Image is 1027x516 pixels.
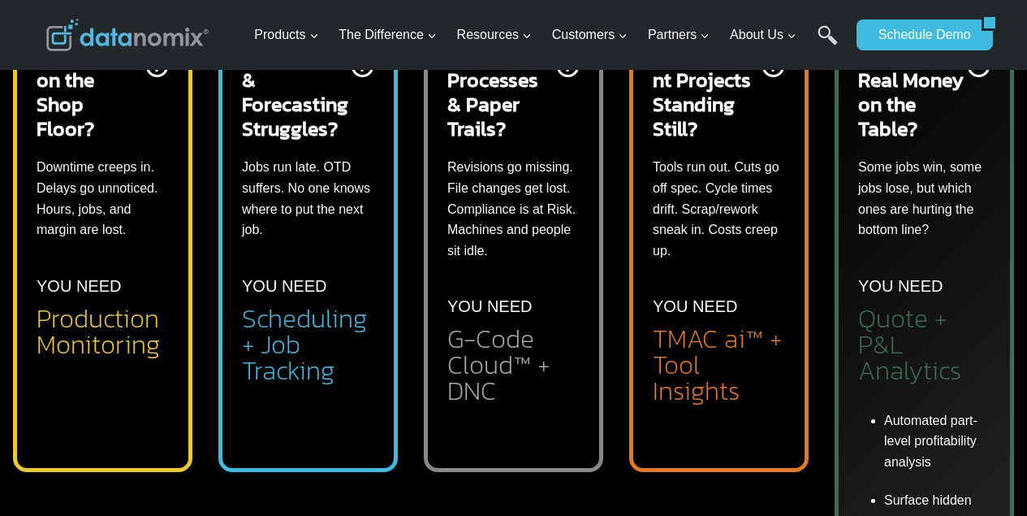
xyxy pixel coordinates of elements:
li: Automated part-level profitability analysis [884,410,990,482]
a: Search [818,25,838,62]
span: Resources [457,24,532,46]
span: Phone number [365,67,438,82]
p: Tools run out. Cuts go off spec. Cycle times drift. Scrap/rework sneak in. Costs creep up. [653,157,785,261]
p: Revisions go missing. File changes get lost. Compliance is at Risk. Machines and people sit idle. [447,157,580,261]
span: The Difference [339,24,437,46]
iframe: Popup CTA [8,228,269,508]
span: State/Region [365,201,428,215]
h2: Manual Processes & Paper Trails? [447,43,554,141]
a: Privacy Policy [221,362,274,374]
p: Downtime creeps in. Delays go unnoticed. Hours, jobs, and margin are lost. [37,157,169,240]
a: Terms [182,362,206,374]
span: Products [254,24,318,46]
h2: Leaving Real Money on the Table? [858,43,964,141]
nav: Primary Navigation [248,9,848,62]
span: Last Name [365,1,417,15]
img: Datanomix [46,19,209,51]
p: YOU NEED [242,273,326,299]
a: Schedule Demo [857,20,982,50]
p: YOU NEED [447,293,532,319]
span: Customers [552,24,628,46]
p: Jobs run late. OTD suffers. No one knows where to put the next job. [242,157,374,240]
h2: G-Code Cloud™ + DNC [447,326,580,404]
span: Partners [648,24,710,46]
p: YOU NEED [653,293,737,319]
p: YOU NEED [858,273,943,299]
h2: Scheduling & Forecasting Struggles? [242,43,348,141]
h2: Scheduling + Job Tracking [242,306,374,384]
h2: TMAC ai™ + Tool Insights [653,326,785,404]
h2: Improvement Projects Standing Still? [653,43,759,141]
p: Some jobs win, some jobs lose, but which ones are hurting the bottom line? [858,157,990,240]
h2: Quote + P&L Analytics [858,306,990,384]
h2: Flying Blind on the Shop Floor? [37,43,143,141]
span: About Us [730,24,796,46]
